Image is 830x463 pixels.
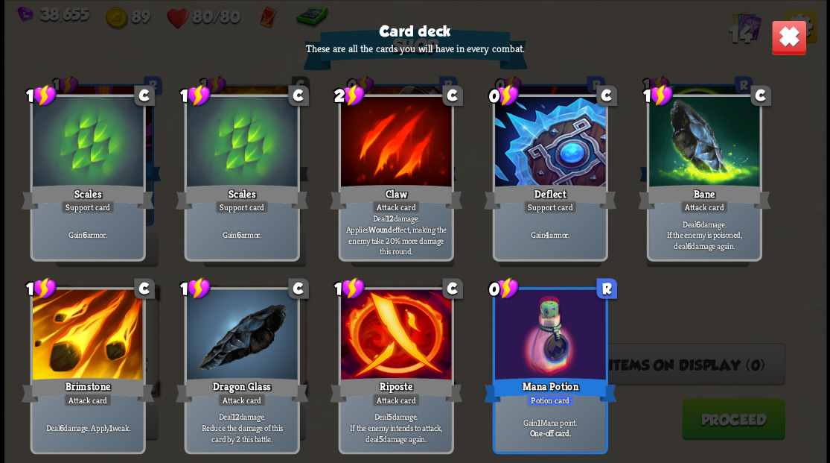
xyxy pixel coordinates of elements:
[386,212,392,224] b: 12
[176,375,308,405] div: Dragon Glass
[237,229,241,240] b: 6
[642,84,673,107] div: 1
[497,417,602,428] p: Gain Mana point.
[334,277,365,300] div: 1
[22,182,154,212] div: Scales
[35,422,140,433] p: Deal damage. Apply weak.
[378,433,383,444] b: 5
[488,277,519,300] div: 0
[232,411,238,422] b: 12
[189,411,294,444] p: Deal damage. Reduce the damage of this card by 2 this battle.
[596,278,617,299] div: R
[770,19,806,55] img: Close_Button.png
[343,212,448,256] p: Deal damage. Applies effect, making the enemy take 20% more damage this round.
[176,182,308,212] div: Scales
[379,22,450,39] h3: Card deck
[442,278,463,299] div: C
[488,84,519,107] div: 0
[109,422,112,433] b: 1
[63,393,112,406] div: Attack card
[180,84,211,107] div: 1
[545,229,549,240] b: 4
[189,229,294,240] p: Gain armor.
[537,417,540,428] b: 1
[214,200,268,213] div: Support card
[26,84,57,107] div: 1
[134,278,155,299] div: C
[288,278,309,299] div: C
[134,85,155,106] div: C
[529,427,570,438] b: One-off card.
[695,218,700,230] b: 6
[680,200,728,213] div: Attack card
[497,229,602,240] p: Gain armor.
[371,393,420,406] div: Attack card
[180,277,211,300] div: 1
[288,85,309,106] div: C
[638,182,770,212] div: Bane
[35,229,140,240] p: Gain armor.
[596,85,617,106] div: C
[371,200,420,213] div: Attack card
[59,422,63,433] b: 6
[334,84,365,107] div: 2
[442,85,463,106] div: C
[330,375,462,405] div: Riposte
[750,85,771,106] div: C
[368,224,392,235] b: Wound
[484,375,616,405] div: Mana Potion
[217,393,266,406] div: Attack card
[306,42,524,55] p: These are all the cards you will have in every combat.
[60,200,114,213] div: Support card
[526,393,574,406] div: Potion card
[83,229,87,240] b: 6
[22,375,154,405] div: Brimstone
[523,200,576,213] div: Support card
[387,411,392,422] b: 5
[651,218,756,251] p: Deal damage. If the enemy is poisoned, deal damage again.
[26,277,57,300] div: 1
[343,411,448,444] p: Deal damage. If the enemy intends to attack, deal damage again.
[484,182,616,212] div: Deflect
[686,240,691,251] b: 6
[330,182,462,212] div: Claw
